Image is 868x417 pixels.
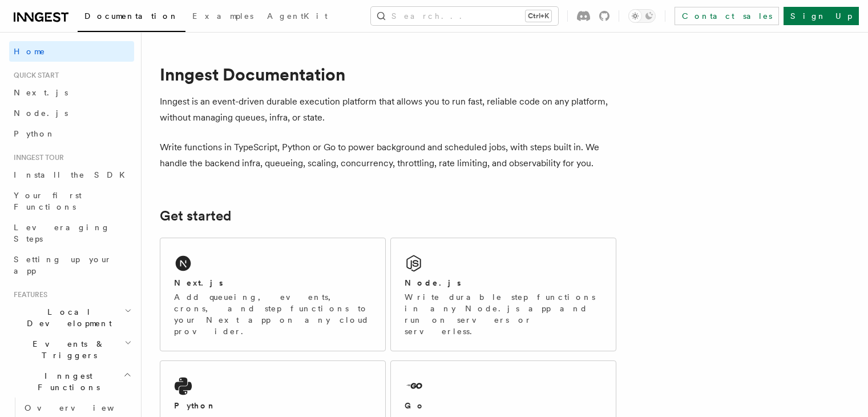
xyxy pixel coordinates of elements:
a: Contact sales [675,7,779,25]
p: Inngest is an event-driven durable execution platform that allows you to run fast, reliable code ... [160,94,616,126]
a: Documentation [78,3,185,32]
a: Node.js [9,103,134,123]
h2: Python [174,400,216,411]
button: Events & Triggers [9,334,134,366]
span: Features [9,290,47,299]
span: Home [14,46,46,57]
span: Overview [25,403,142,412]
h1: Inngest Documentation [160,64,616,85]
p: Add queueing, events, crons, and step functions to your Next app on any cloud provider. [174,291,372,337]
a: Sign Up [784,7,859,25]
span: Local Development [9,306,124,329]
span: Inngest Functions [9,370,123,393]
kbd: Ctrl+K [526,10,551,22]
button: Search...Ctrl+K [371,7,558,25]
p: Write durable step functions in any Node.js app and run on servers or serverless. [405,291,602,337]
span: Next.js [14,88,68,97]
a: Get started [160,208,231,224]
span: Python [14,129,55,138]
span: Inngest tour [9,153,64,162]
a: Node.jsWrite durable step functions in any Node.js app and run on servers or serverless. [390,238,616,351]
span: Install the SDK [14,170,132,179]
a: Leveraging Steps [9,217,134,249]
span: Your first Functions [14,191,82,211]
a: Install the SDK [9,165,134,185]
a: AgentKit [260,3,334,31]
button: Inngest Functions [9,366,134,398]
span: Documentation [84,11,179,21]
span: Examples [192,11,253,21]
span: Events & Triggers [9,338,124,361]
p: Write functions in TypeScript, Python or Go to power background and scheduled jobs, with steps bu... [160,139,616,171]
button: Local Development [9,302,134,334]
a: Setting up your app [9,249,134,281]
a: Your first Functions [9,185,134,217]
a: Python [9,123,134,144]
a: Next.js [9,82,134,103]
span: AgentKit [267,11,328,21]
h2: Next.js [174,277,223,288]
a: Examples [185,3,260,31]
span: Setting up your app [14,255,112,275]
span: Node.js [14,109,68,118]
button: Toggle dark mode [628,9,656,23]
h2: Go [405,400,425,411]
span: Quick start [9,71,59,80]
a: Home [9,41,134,62]
a: Next.jsAdd queueing, events, crons, and step functions to your Next app on any cloud provider. [160,238,386,351]
span: Leveraging Steps [14,223,110,243]
h2: Node.js [405,277,461,288]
